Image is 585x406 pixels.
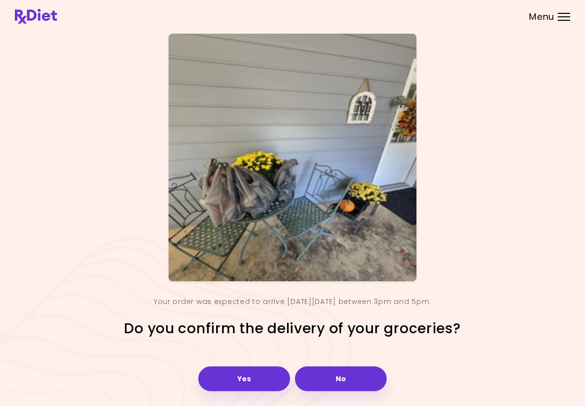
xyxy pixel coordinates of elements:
[124,320,461,338] h2: Do you confirm the delivery of your groceries?
[15,9,57,24] img: RxDiet
[198,366,290,391] button: Yes
[295,366,387,391] button: No
[529,12,554,21] span: Menu
[154,294,431,310] div: Your order was expected to arrive [DATE][DATE] between 3pm and 5pm.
